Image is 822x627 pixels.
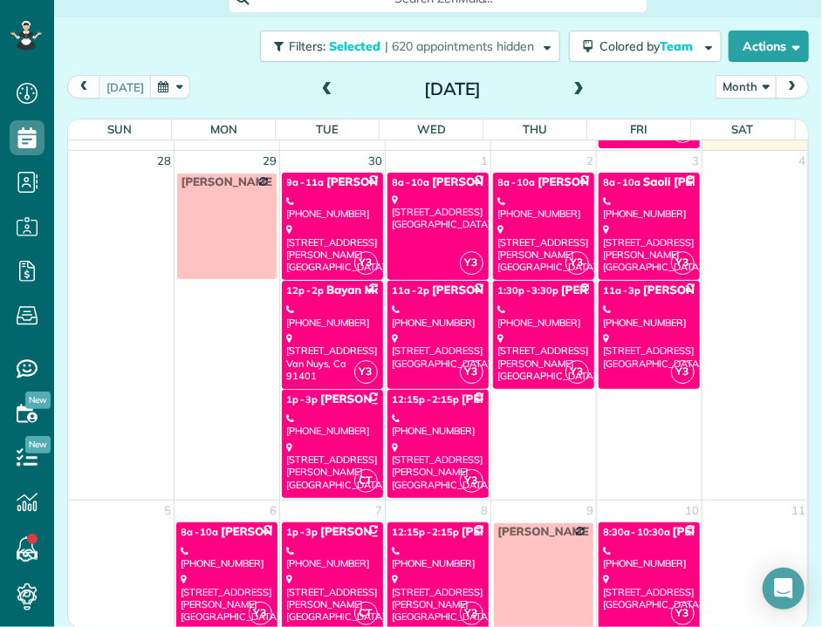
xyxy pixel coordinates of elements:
a: 6 [269,501,279,521]
span: [PERSON_NAME] [538,175,633,189]
a: 10 [684,501,702,521]
span: [PERSON_NAME] [221,525,316,539]
span: Y3 [565,360,589,384]
span: [PERSON_NAME] [432,175,527,189]
div: [STREET_ADDRESS][PERSON_NAME] [GEOGRAPHIC_DATA] [182,573,272,623]
span: Wed [417,122,446,136]
span: Y3 [354,360,378,384]
a: 5 [163,501,174,521]
div: [PHONE_NUMBER] [604,303,695,329]
a: 9 [586,501,596,521]
span: [PERSON_NAME] & [PERSON_NAME] [320,525,525,539]
span: Filters: [289,38,325,54]
button: Colored byTeam [569,31,722,62]
span: Tue [316,122,339,136]
span: Fri [630,122,647,136]
button: next [776,75,809,99]
a: 7 [374,501,385,521]
span: [PERSON_NAME] [673,525,768,539]
div: [STREET_ADDRESS] [GEOGRAPHIC_DATA] [604,332,695,370]
span: Y3 [671,360,695,384]
span: Y3 [460,469,483,493]
div: [PHONE_NUMBER] [393,412,483,438]
span: Mon [210,122,237,136]
span: 8a - 10a [498,176,536,188]
span: 1p - 3p [287,526,319,538]
span: 11a - 3p [604,284,641,296]
span: 12:15p - 2:15p [393,526,459,538]
div: [STREET_ADDRESS][PERSON_NAME] [GEOGRAPHIC_DATA] [393,573,483,623]
span: Team [660,38,695,54]
div: [PHONE_NUMBER] [287,195,378,221]
span: [PERSON_NAME] off every other [DATE] [498,525,719,539]
span: 1p - 3p [287,393,319,406]
div: [STREET_ADDRESS] [PERSON_NAME][GEOGRAPHIC_DATA] [498,332,589,382]
div: Open Intercom Messenger [763,568,805,610]
span: [PERSON_NAME] [643,283,738,297]
span: [PERSON_NAME] [462,392,557,406]
span: [PERSON_NAME] & [PERSON_NAME] [320,392,525,406]
div: [PHONE_NUMBER] [182,545,272,570]
div: [PHONE_NUMBER] [287,412,378,438]
a: 1 [480,151,490,171]
div: [PHONE_NUMBER] [393,545,483,570]
span: Sat [732,122,754,136]
div: [STREET_ADDRESS] [GEOGRAPHIC_DATA] [604,573,695,610]
button: Actions [729,31,809,62]
a: 4 [797,151,807,171]
a: 29 [262,151,279,171]
div: [STREET_ADDRESS][PERSON_NAME] [GEOGRAPHIC_DATA] [604,223,695,273]
button: Filters: Selected | 620 appointments hidden [260,31,560,62]
div: [PHONE_NUMBER] [604,545,695,570]
div: [PHONE_NUMBER] [287,545,378,570]
a: 8 [480,501,490,521]
span: New [25,392,51,409]
span: 8a - 10a [604,176,641,188]
span: Y3 [460,360,483,384]
span: 11a - 2p [393,284,430,296]
span: CT [354,602,378,625]
span: Saoli [PERSON_NAME] [643,175,770,189]
button: [DATE] [99,75,152,99]
span: [PERSON_NAME] [326,175,421,189]
span: 12:15p - 2:15p [393,393,459,406]
button: prev [67,75,100,99]
span: Selected [329,38,381,54]
div: [PHONE_NUMBER] [604,195,695,221]
span: [PERSON_NAME] [462,525,557,539]
span: Colored by [599,38,699,54]
span: [PERSON_NAME] OFF [182,175,302,189]
span: 12p - 2p [287,284,325,296]
span: | 620 appointments hidden [385,38,534,54]
div: [STREET_ADDRESS] [PERSON_NAME][GEOGRAPHIC_DATA] [287,441,378,491]
div: [PHONE_NUMBER] [498,195,589,221]
span: 8:30a - 10:30a [604,526,670,538]
span: 9a - 11a [287,176,325,188]
div: [STREET_ADDRESS] [PERSON_NAME][GEOGRAPHIC_DATA] [287,573,378,623]
span: Y3 [249,602,272,625]
div: [STREET_ADDRESS] [GEOGRAPHIC_DATA] [393,332,483,370]
span: 8a - 10a [393,176,430,188]
a: Filters: Selected | 620 appointments hidden [251,31,560,62]
div: [PHONE_NUMBER] [393,303,483,329]
div: [STREET_ADDRESS] [GEOGRAPHIC_DATA] [393,194,483,231]
a: 2 [586,151,596,171]
div: [PHONE_NUMBER] [287,303,378,329]
span: Y3 [565,251,589,275]
div: [STREET_ADDRESS] [PERSON_NAME][GEOGRAPHIC_DATA] [287,223,378,273]
span: New [25,436,51,453]
div: [PHONE_NUMBER] [498,303,589,329]
button: Month [716,75,777,99]
a: 28 [156,151,174,171]
a: 3 [691,151,702,171]
span: 8a - 10a [182,526,219,538]
span: CT [354,469,378,493]
span: Sun [107,122,132,136]
div: [STREET_ADDRESS] Van Nuys, Ca 91401 [287,332,378,382]
span: Bayan Mogharabi [326,283,424,297]
h2: [DATE] [344,79,562,99]
span: [PERSON_NAME] & [PERSON_NAME] /[PERSON_NAME] [432,283,739,297]
a: 11 [790,501,807,521]
a: 30 [367,151,385,171]
span: Y3 [671,602,695,625]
